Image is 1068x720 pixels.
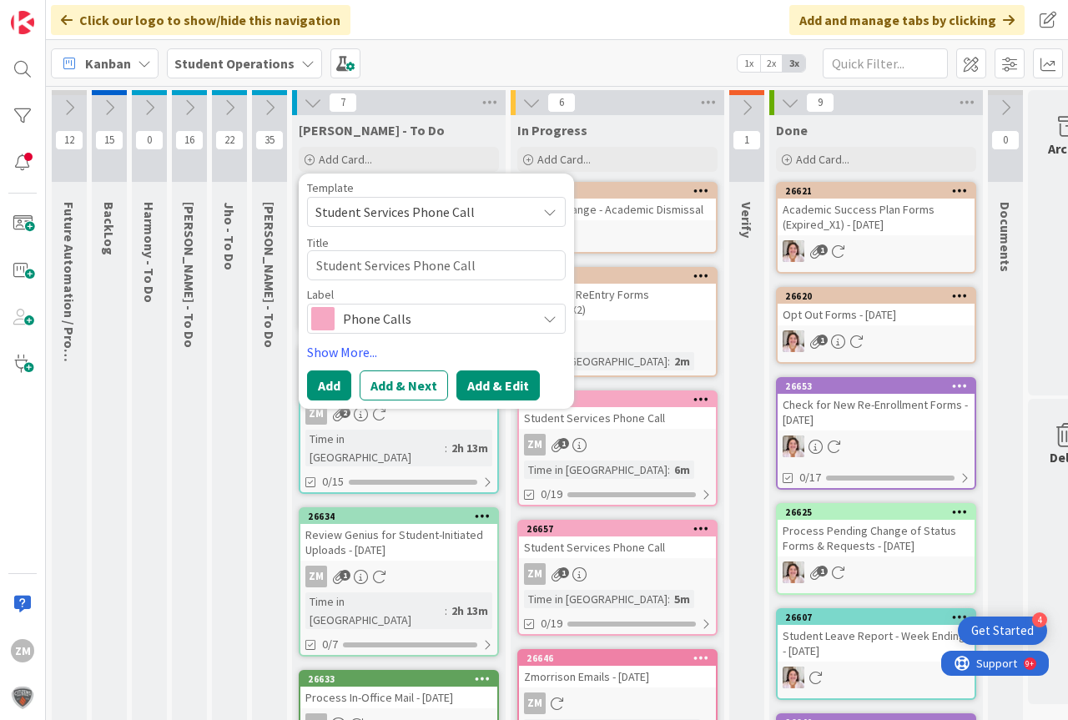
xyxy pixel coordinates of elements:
[667,590,670,608] span: :
[778,184,975,235] div: 26621Academic Success Plan Forms (Expired_X1) - [DATE]
[778,379,975,430] div: 26653Check for New Re-Enrollment Forms - [DATE]
[519,269,716,284] div: 26659
[796,152,849,167] span: Add Card...
[343,307,528,330] span: Phone Calls
[300,566,497,587] div: ZM
[524,352,667,370] div: Time in [GEOGRAPHIC_DATA]
[799,469,821,486] span: 0/17
[778,561,975,583] div: EW
[541,486,562,503] span: 0/19
[785,380,975,392] div: 26653
[519,269,716,320] div: 26659Academic ReEntry Forms (Expired_X2)
[319,152,372,167] span: Add Card...
[778,289,975,325] div: 26620Opt Out Forms - [DATE]
[817,244,828,255] span: 1
[456,370,540,400] button: Add & Edit
[101,202,118,255] span: BackLog
[776,608,976,700] a: 26607Student Leave Report - Week Ending - [DATE]EW
[519,225,716,247] div: EW
[526,652,716,664] div: 26646
[517,182,718,254] a: 26660Status Change - Academic DismissalEW
[776,503,976,595] a: 26625Process Pending Change of Status Forms & Requests - [DATE]EW
[305,592,445,629] div: Time in [GEOGRAPHIC_DATA]
[215,130,244,150] span: 22
[519,284,716,320] div: Academic ReEntry Forms (Expired_X2)
[95,130,123,150] span: 15
[783,561,804,583] img: EW
[1032,612,1047,627] div: 4
[300,672,497,708] div: 26633Process In-Office Mail - [DATE]
[519,199,716,220] div: Status Change - Academic Dismissal
[307,289,334,300] span: Label
[519,563,716,585] div: ZM
[517,122,587,138] span: In Progress
[778,394,975,430] div: Check for New Re-Enrollment Forms - [DATE]
[307,370,351,400] button: Add
[785,506,975,518] div: 26625
[519,325,716,347] div: EW
[329,93,357,113] span: 7
[776,287,976,364] a: 26620Opt Out Forms - [DATE]EW
[541,615,562,632] span: 0/19
[733,130,761,150] span: 1
[526,185,716,197] div: 26660
[519,651,716,666] div: 26646
[85,53,131,73] span: Kanban
[519,536,716,558] div: Student Services Phone Call
[519,666,716,687] div: Zmorrison Emails - [DATE]
[778,379,975,394] div: 26653
[526,523,716,535] div: 26657
[519,521,716,536] div: 26657
[817,566,828,577] span: 1
[84,7,93,20] div: 9+
[61,202,78,429] span: Future Automation / Process Building
[300,403,497,425] div: ZM
[322,473,344,491] span: 0/15
[667,461,670,479] span: :
[778,505,975,520] div: 26625
[778,289,975,304] div: 26620
[340,407,350,418] span: 2
[778,625,975,662] div: Student Leave Report - Week Ending - [DATE]
[300,524,497,561] div: Review Genius for Student-Initiated Uploads - [DATE]
[558,438,569,449] span: 1
[776,182,976,274] a: 26621Academic Success Plan Forms (Expired_X1) - [DATE]EW
[958,617,1047,645] div: Open Get Started checklist, remaining modules: 4
[51,5,350,35] div: Click our logo to show/hide this navigation
[778,240,975,262] div: EW
[785,612,975,623] div: 26607
[738,202,755,238] span: Verify
[519,651,716,687] div: 26646Zmorrison Emails - [DATE]
[55,130,83,150] span: 12
[315,201,524,223] span: Student Services Phone Call
[783,667,804,688] img: EW
[778,199,975,235] div: Academic Success Plan Forms (Expired_X1) - [DATE]
[526,394,716,405] div: 26658
[670,352,694,370] div: 2m
[445,439,447,457] span: :
[789,5,1025,35] div: Add and manage tabs by clicking
[783,240,804,262] img: EW
[261,202,278,348] span: Amanda - To Do
[181,202,198,348] span: Emilie - To Do
[141,202,158,303] span: Harmony - To Do
[300,509,497,524] div: 26634
[519,521,716,558] div: 26657Student Services Phone Call
[524,461,667,479] div: Time in [GEOGRAPHIC_DATA]
[991,130,1020,150] span: 0
[783,436,804,457] img: EW
[785,290,975,302] div: 26620
[526,270,716,282] div: 26659
[997,202,1014,272] span: Documents
[11,639,34,662] div: ZM
[299,345,499,494] a: 26641Process LOA Forms / Requests / Returns - [DATE]ZMTime in [GEOGRAPHIC_DATA]:2h 13m0/15
[778,520,975,556] div: Process Pending Change of Status Forms & Requests - [DATE]
[971,622,1034,639] div: Get Started
[519,692,716,714] div: ZM
[305,430,445,466] div: Time in [GEOGRAPHIC_DATA]
[340,570,350,581] span: 1
[519,407,716,429] div: Student Services Phone Call
[778,610,975,625] div: 26607
[537,152,591,167] span: Add Card...
[806,93,834,113] span: 9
